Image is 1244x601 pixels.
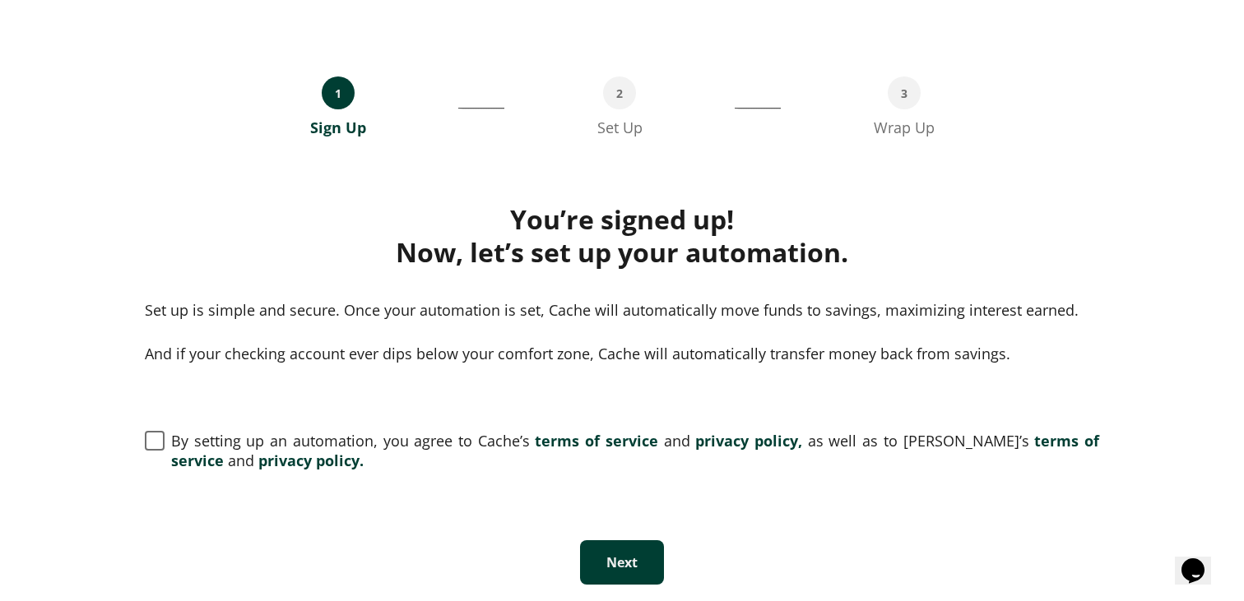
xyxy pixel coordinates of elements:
div: __________________________________ [458,76,504,137]
button: Next [580,540,664,585]
p: Set up is simple and secure. Once your automation is set, Cache will automatically move funds to ... [145,298,1099,321]
a: privacy policy. [254,451,364,470]
iframe: chat widget [1175,535,1228,585]
p: And if your checking account ever dips below your comfort zone, Cache will automatically transfer... [145,342,1099,365]
a: privacy policy, [690,431,802,451]
div: 3 [888,76,921,109]
div: You’re signed up! Now, let’s set up your automation. [145,203,1099,269]
div: Wrap Up [874,118,935,137]
div: Sign Up [310,118,366,137]
div: 2 [603,76,636,109]
a: terms of service [530,431,658,451]
span: By setting up an automation, you agree to Cache’s and as well as to [PERSON_NAME]’s and [171,431,1099,470]
div: Set Up [597,118,643,137]
div: 1 [322,76,355,109]
div: ___________________________________ [735,76,781,137]
a: terms of service [171,431,1099,470]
